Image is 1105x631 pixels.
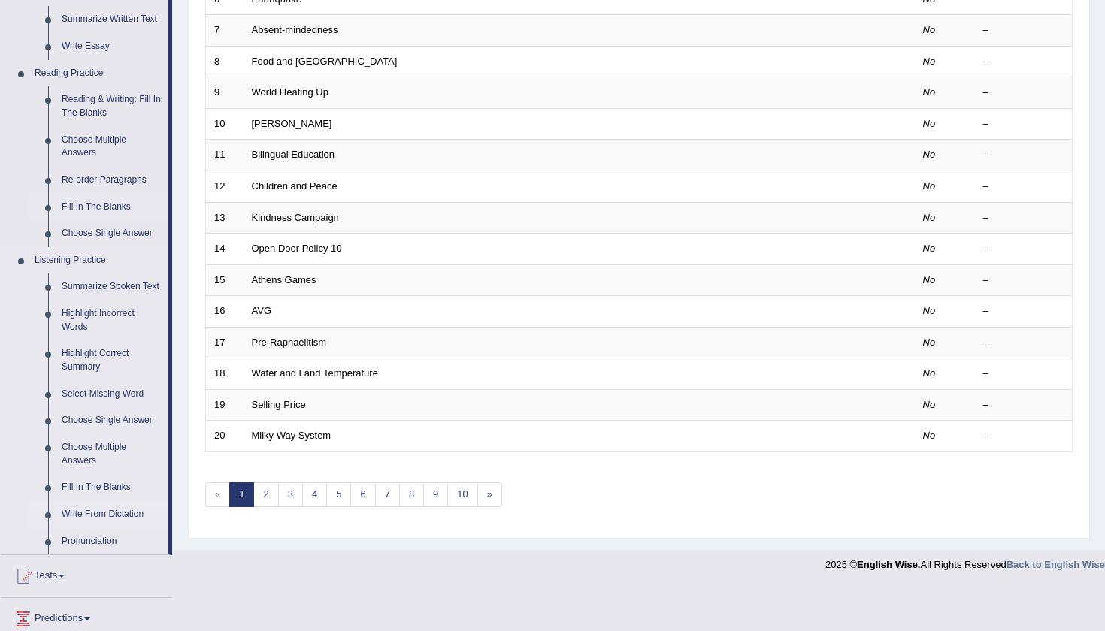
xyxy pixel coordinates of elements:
a: Selling Price [252,399,306,410]
div: – [983,336,1064,350]
div: – [983,429,1064,443]
td: 8 [206,46,244,77]
td: 15 [206,264,244,296]
em: No [923,86,936,98]
div: – [983,304,1064,319]
a: Summarize Spoken Text [55,273,168,300]
a: Tests [1,555,172,593]
td: 13 [206,202,244,234]
a: 7 [375,482,400,507]
em: No [923,274,936,285]
em: No [923,212,936,223]
em: No [923,337,936,348]
a: Athens Games [252,274,316,285]
a: 9 [423,482,448,507]
a: 8 [399,482,424,507]
div: – [983,367,1064,381]
a: Absent-mindedness [252,24,338,35]
a: 1 [229,482,254,507]
div: – [983,242,1064,256]
td: 19 [206,389,244,421]
a: Highlight Correct Summary [55,340,168,380]
a: Listening Practice [28,247,168,274]
a: Write Essay [55,33,168,60]
a: 6 [350,482,375,507]
a: » [477,482,502,507]
a: 10 [447,482,477,507]
a: 2 [253,482,278,507]
strong: English Wise. [857,559,920,570]
td: 16 [206,296,244,328]
div: – [983,398,1064,412]
em: No [923,56,936,67]
a: Write From Dictation [55,501,168,528]
a: 4 [302,482,327,507]
a: Reading & Writing: Fill In The Blanks [55,86,168,126]
a: Re-order Paragraphs [55,167,168,194]
a: 5 [326,482,351,507]
div: – [983,273,1064,288]
em: No [923,305,936,316]
a: [PERSON_NAME] [252,118,332,129]
td: 9 [206,77,244,109]
em: No [923,149,936,160]
em: No [923,367,936,379]
em: No [923,430,936,441]
em: No [923,243,936,254]
a: Kindness Campaign [252,212,339,223]
div: – [983,55,1064,69]
td: 20 [206,421,244,452]
a: Water and Land Temperature [252,367,378,379]
a: Choose Multiple Answers [55,434,168,474]
a: Choose Single Answer [55,407,168,434]
div: – [983,86,1064,100]
div: 2025 © All Rights Reserved [825,550,1105,572]
a: Pre-Raphaelitism [252,337,327,348]
div: – [983,211,1064,225]
a: Children and Peace [252,180,338,192]
td: 14 [206,234,244,265]
div: – [983,23,1064,38]
em: No [923,399,936,410]
a: Back to English Wise [1007,559,1105,570]
a: Summarize Written Text [55,6,168,33]
a: Fill In The Blanks [55,194,168,221]
em: No [923,24,936,35]
em: No [923,180,936,192]
div: – [983,180,1064,194]
td: 10 [206,108,244,140]
td: 18 [206,358,244,390]
a: Open Door Policy 10 [252,243,342,254]
a: AVG [252,305,272,316]
td: 17 [206,327,244,358]
a: Milky Way System [252,430,331,441]
a: Bilingual Education [252,149,335,160]
a: Choose Multiple Answers [55,127,168,167]
div: – [983,117,1064,131]
a: 3 [278,482,303,507]
a: Food and [GEOGRAPHIC_DATA] [252,56,398,67]
a: Highlight Incorrect Words [55,300,168,340]
td: 7 [206,15,244,47]
div: – [983,148,1064,162]
a: Select Missing Word [55,381,168,408]
a: Reading Practice [28,60,168,87]
span: « [205,482,230,507]
a: Pronunciation [55,528,168,555]
a: World Heating Up [252,86,328,98]
a: Fill In The Blanks [55,474,168,501]
a: Choose Single Answer [55,220,168,247]
td: 12 [206,171,244,202]
td: 11 [206,140,244,171]
em: No [923,118,936,129]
